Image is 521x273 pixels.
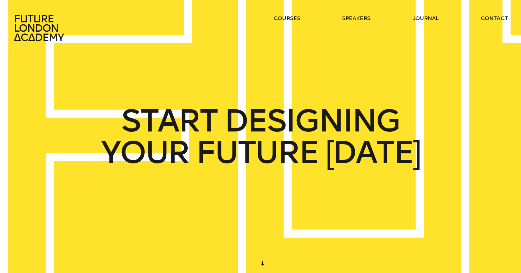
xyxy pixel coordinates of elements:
[196,137,318,168] span: FUTURE
[121,105,217,137] span: START
[101,137,189,168] span: YOUR
[224,105,400,137] span: DESIGNING
[481,15,508,22] a: contact
[413,15,439,22] a: journal
[342,15,370,22] a: speakers
[325,137,420,168] span: [DATE]
[274,15,300,22] a: courses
